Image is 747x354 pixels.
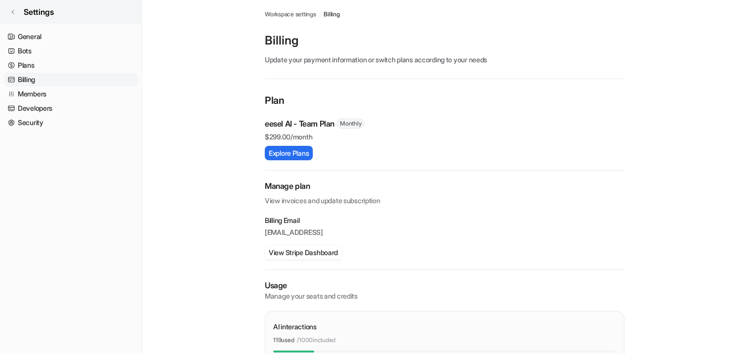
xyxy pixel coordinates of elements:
[273,321,317,332] p: AI interactions
[265,227,624,237] p: [EMAIL_ADDRESS]
[4,73,138,87] a: Billing
[265,132,624,142] p: $ 299.00/month
[265,291,624,301] p: Manage your seats and credits
[336,119,365,129] span: Monthly
[24,6,54,18] span: Settings
[265,10,316,19] a: Workspace settings
[265,33,624,48] p: Billing
[4,30,138,44] a: General
[273,336,294,345] p: 119 used
[265,280,624,291] p: Usage
[4,58,138,72] a: Plans
[265,54,624,65] p: Update your payment information or switch plans according to your needs
[265,180,624,192] h2: Manage plan
[4,116,138,130] a: Security
[319,10,321,19] span: /
[297,336,335,345] p: / 1000 included
[265,118,334,130] p: eesel AI - Team Plan
[265,216,624,225] p: Billing Email
[265,192,624,206] p: View invoices and update subscription
[324,10,339,19] a: Billing
[4,44,138,58] a: Bots
[265,146,313,160] button: Explore Plans
[4,87,138,101] a: Members
[265,93,624,110] p: Plan
[4,101,138,115] a: Developers
[265,245,342,260] button: View Stripe Dashboard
